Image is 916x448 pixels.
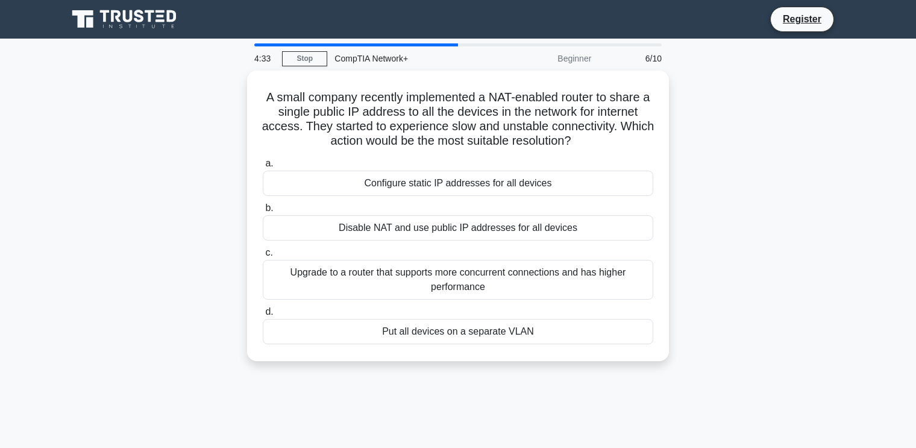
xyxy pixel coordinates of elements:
[327,46,493,71] div: CompTIA Network+
[262,90,654,149] h5: A small company recently implemented a NAT-enabled router to share a single public IP address to ...
[263,319,653,344] div: Put all devices on a separate VLAN
[247,46,282,71] div: 4:33
[776,11,829,27] a: Register
[263,215,653,241] div: Disable NAT and use public IP addresses for all devices
[265,203,273,213] span: b.
[265,158,273,168] span: a.
[263,260,653,300] div: Upgrade to a router that supports more concurrent connections and has higher performance
[598,46,669,71] div: 6/10
[263,171,653,196] div: Configure static IP addresses for all devices
[493,46,598,71] div: Beginner
[265,306,273,317] span: d.
[265,247,272,257] span: c.
[282,51,327,66] a: Stop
